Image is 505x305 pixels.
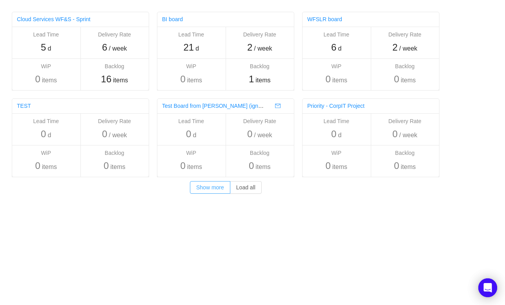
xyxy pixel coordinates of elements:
span: 0 [35,160,40,171]
div: Delivery Rate [84,117,145,125]
span: 2 [247,42,252,53]
a: WFSLR board [307,16,342,22]
span: d [47,131,51,140]
span: 0 [186,129,191,139]
span: 5 [41,42,46,53]
span: 6 [102,42,107,53]
div: WiP [16,62,77,71]
div: WiP [306,149,367,157]
span: items [401,76,416,85]
div: Delivery Rate [84,31,145,39]
div: Lead Time [161,31,222,39]
div: Backlog [84,62,145,71]
span: 0 [35,74,40,84]
span: items [401,162,416,172]
span: items [42,162,57,172]
div: Delivery Rate [230,117,290,125]
div: Open Intercom Messenger [478,278,497,297]
span: 0 [331,129,336,139]
span: 0 [180,160,185,171]
span: 0 [394,160,399,171]
span: d [338,131,341,140]
span: d [193,131,196,140]
span: / week [254,131,272,140]
div: Lead Time [306,31,367,39]
span: items [255,76,270,85]
span: / week [254,44,272,53]
a: BI board [162,16,183,22]
span: / week [109,44,127,53]
div: Backlog [84,149,145,157]
span: d [338,44,341,53]
span: d [195,44,199,53]
button: Load all [230,181,262,194]
span: 1 [249,74,254,84]
a: Priority - CorpIT Project [307,103,365,109]
span: d [47,44,51,53]
div: WiP [161,62,222,71]
div: Backlog [230,149,290,157]
span: 2 [392,42,397,53]
div: Delivery Rate [230,31,290,39]
div: WiP [161,149,222,157]
span: items [42,76,57,85]
span: items [113,76,128,85]
div: Delivery Rate [375,117,436,125]
span: 0 [392,129,397,139]
span: 0 [180,74,185,84]
span: items [187,76,202,85]
span: items [255,162,270,172]
div: WiP [16,149,77,157]
div: Lead Time [306,117,367,125]
a: Test Board from [PERSON_NAME] (ignore) [162,103,268,109]
span: 0 [249,160,254,171]
div: Backlog [230,62,290,71]
a: Cloud Services WF&S - Sprint [17,16,91,22]
i: icon: mail [275,103,281,109]
span: 0 [325,160,330,171]
span: items [187,162,202,172]
div: WiP [306,62,367,71]
span: / week [399,44,417,53]
span: 0 [394,74,399,84]
div: Lead Time [16,31,77,39]
span: / week [109,131,127,140]
div: Backlog [375,149,436,157]
span: / week [399,131,417,140]
div: Lead Time [16,117,77,125]
span: 0 [104,160,109,171]
div: Backlog [375,62,436,71]
div: Lead Time [161,117,222,125]
a: TEST [17,103,31,109]
span: 6 [331,42,336,53]
span: 21 [183,42,194,53]
span: 0 [325,74,330,84]
span: 0 [247,129,252,139]
span: 0 [41,129,46,139]
button: Show more [190,181,230,194]
span: items [110,162,125,172]
span: items [332,162,347,172]
span: items [332,76,347,85]
div: Delivery Rate [375,31,436,39]
span: 0 [102,129,107,139]
span: 16 [101,74,111,84]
